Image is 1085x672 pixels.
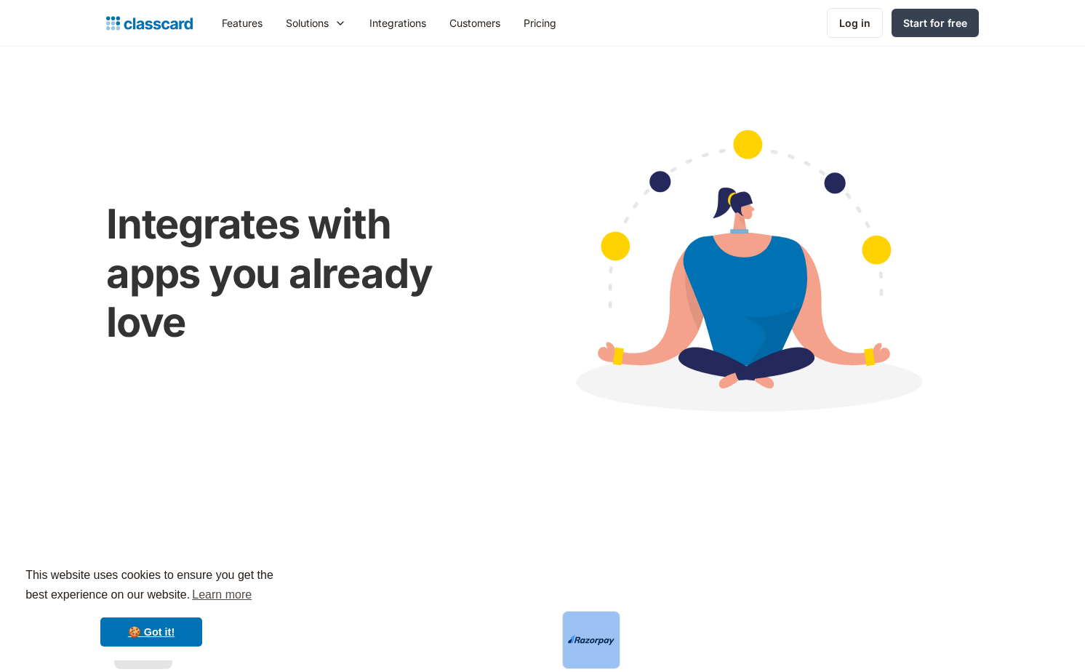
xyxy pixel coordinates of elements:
[274,7,358,39] div: Solutions
[106,200,484,347] h1: Integrates with apps you already love
[25,567,277,606] span: This website uses cookies to ensure you get the best experience on our website.
[190,584,254,606] a: learn more about cookies
[358,7,438,39] a: Integrations
[892,9,979,37] a: Start for free
[827,8,883,38] a: Log in
[438,7,512,39] a: Customers
[106,13,193,33] a: Logo
[210,7,274,39] a: Features
[513,102,979,451] img: Cartoon image showing connected apps
[839,15,870,31] div: Log in
[12,553,291,660] div: cookieconsent
[100,617,202,647] a: dismiss cookie message
[903,15,967,31] div: Start for free
[286,15,329,31] div: Solutions
[512,7,568,39] a: Pricing
[568,635,614,645] img: Razorpay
